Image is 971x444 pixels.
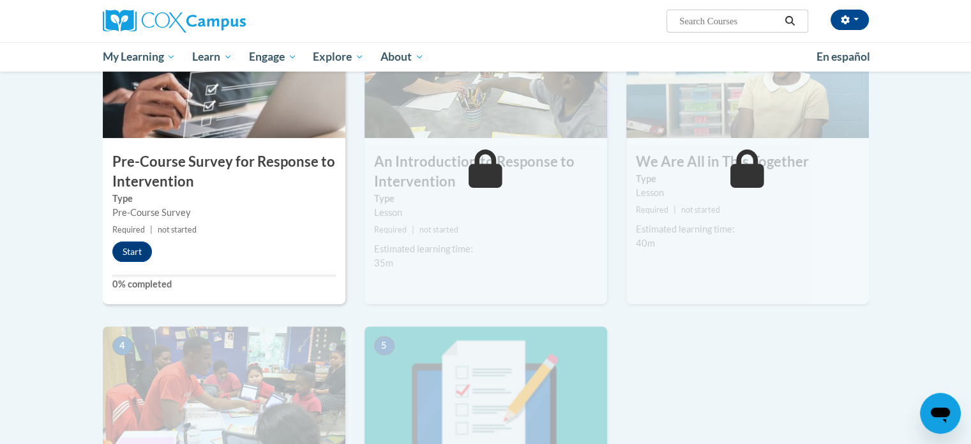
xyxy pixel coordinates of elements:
[103,10,246,33] img: Cox Campus
[313,49,364,65] span: Explore
[674,205,676,215] span: |
[380,49,424,65] span: About
[636,238,655,249] span: 40m
[112,241,152,262] button: Start
[636,205,668,215] span: Required
[678,13,780,29] input: Search Courses
[241,42,305,72] a: Engage
[158,225,197,234] span: not started
[103,152,345,192] h3: Pre-Course Survey for Response to Intervention
[780,13,799,29] button: Search
[192,49,232,65] span: Learn
[817,50,870,63] span: En español
[184,42,241,72] a: Learn
[636,222,859,236] div: Estimated learning time:
[103,10,345,138] img: Course Image
[412,225,414,234] span: |
[626,152,869,172] h3: We Are All in This Together
[112,336,133,355] span: 4
[636,172,859,186] label: Type
[112,192,336,206] label: Type
[374,192,598,206] label: Type
[374,225,407,234] span: Required
[372,42,432,72] a: About
[112,277,336,291] label: 0% completed
[374,206,598,220] div: Lesson
[374,257,393,268] span: 35m
[374,242,598,256] div: Estimated learning time:
[831,10,869,30] button: Account Settings
[94,42,184,72] a: My Learning
[681,205,720,215] span: not started
[920,393,961,434] iframe: Button to launch messaging window
[84,42,888,72] div: Main menu
[365,10,607,138] img: Course Image
[419,225,458,234] span: not started
[112,206,336,220] div: Pre-Course Survey
[103,10,345,33] a: Cox Campus
[112,225,145,234] span: Required
[365,152,607,192] h3: An Introduction to Response to Intervention
[150,225,153,234] span: |
[808,43,878,70] a: En español
[305,42,372,72] a: Explore
[374,336,395,355] span: 5
[102,49,176,65] span: My Learning
[626,10,869,138] img: Course Image
[636,186,859,200] div: Lesson
[249,49,297,65] span: Engage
